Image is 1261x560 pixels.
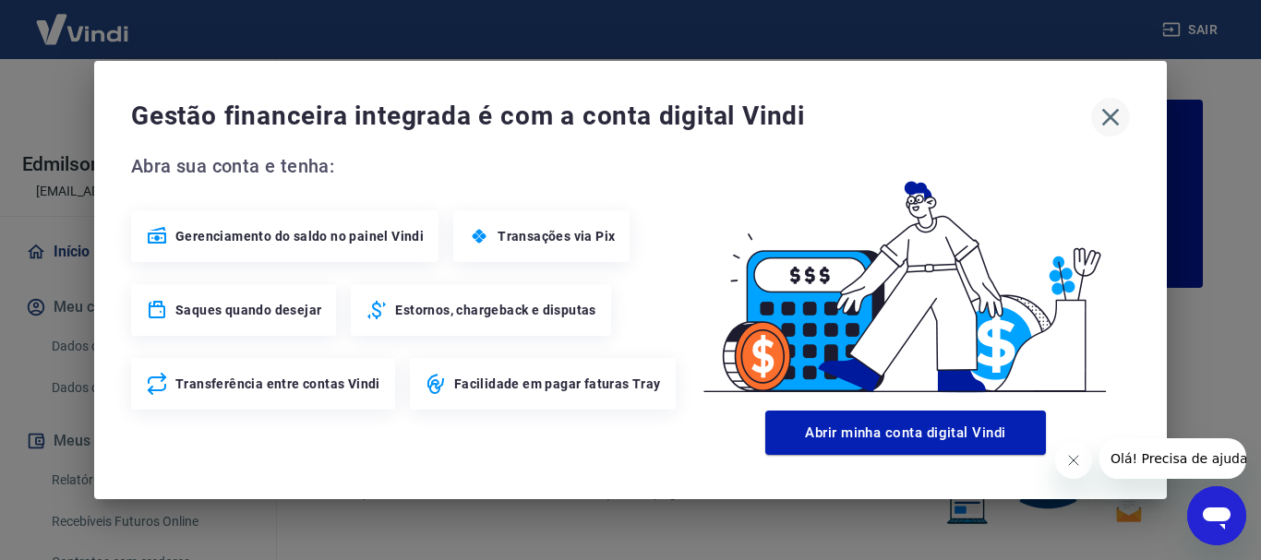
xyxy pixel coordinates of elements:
[454,375,661,393] span: Facilidade em pagar faturas Tray
[175,301,321,319] span: Saques quando desejar
[1099,438,1246,479] iframe: Mensagem da empresa
[131,151,681,181] span: Abra sua conta e tenha:
[1055,442,1092,479] iframe: Fechar mensagem
[765,411,1046,455] button: Abrir minha conta digital Vindi
[11,13,155,28] span: Olá! Precisa de ajuda?
[681,151,1130,403] img: Good Billing
[131,98,1091,135] span: Gestão financeira integrada é com a conta digital Vindi
[498,227,615,245] span: Transações via Pix
[175,375,380,393] span: Transferência entre contas Vindi
[1187,486,1246,545] iframe: Botão para abrir a janela de mensagens
[395,301,595,319] span: Estornos, chargeback e disputas
[175,227,424,245] span: Gerenciamento do saldo no painel Vindi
